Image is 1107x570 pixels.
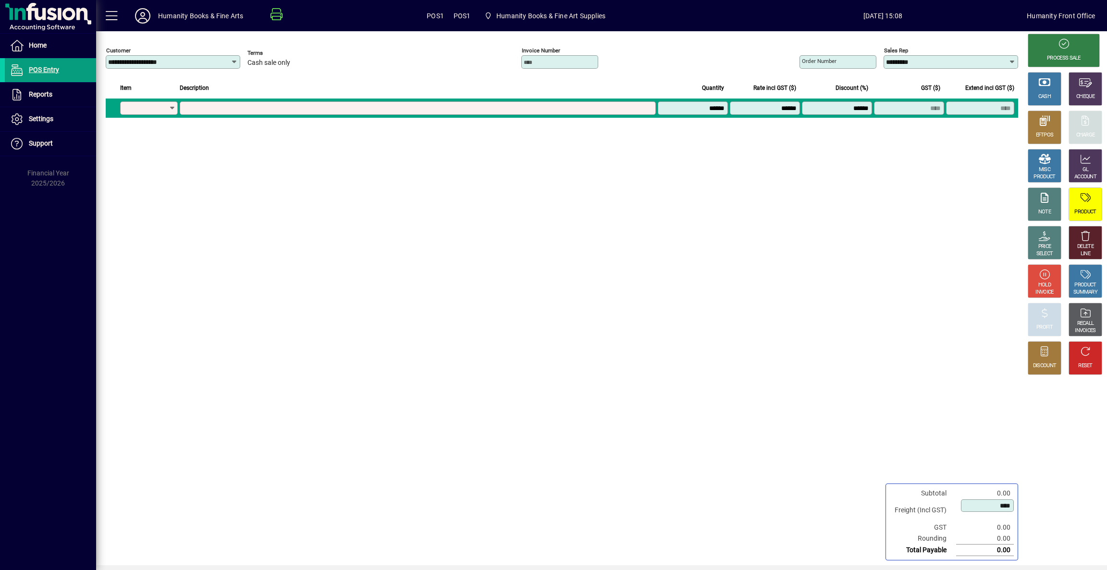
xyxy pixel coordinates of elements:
[738,8,1027,24] span: [DATE] 15:08
[753,83,796,93] span: Rate incl GST ($)
[965,83,1014,93] span: Extend incl GST ($)
[427,8,444,24] span: POS1
[29,115,53,123] span: Settings
[836,83,868,93] span: Discount (%)
[1036,250,1053,258] div: SELECT
[1074,173,1096,181] div: ACCOUNT
[5,132,96,156] a: Support
[702,83,724,93] span: Quantity
[120,83,132,93] span: Item
[1082,166,1089,173] div: GL
[890,499,956,522] td: Freight (Incl GST)
[247,59,290,67] span: Cash sale only
[1035,289,1053,296] div: INVOICE
[1075,327,1095,335] div: INVOICES
[496,8,605,24] span: Humanity Books & Fine Art Supplies
[890,533,956,545] td: Rounding
[158,8,244,24] div: Humanity Books & Fine Arts
[956,522,1014,533] td: 0.00
[1038,282,1051,289] div: HOLD
[1077,320,1094,327] div: RECALL
[1047,55,1081,62] div: PROCESS SALE
[1033,173,1055,181] div: PRODUCT
[956,545,1014,556] td: 0.00
[29,41,47,49] span: Home
[1038,243,1051,250] div: PRICE
[127,7,158,25] button: Profile
[1036,132,1054,139] div: EFTPOS
[106,47,131,54] mat-label: Customer
[884,47,908,54] mat-label: Sales rep
[29,90,52,98] span: Reports
[890,545,956,556] td: Total Payable
[1036,324,1053,331] div: PROFIT
[921,83,940,93] span: GST ($)
[29,139,53,147] span: Support
[1038,93,1051,100] div: CASH
[1033,362,1056,370] div: DISCOUNT
[1074,209,1096,216] div: PRODUCT
[1038,209,1051,216] div: NOTE
[1078,362,1093,370] div: RESET
[454,8,471,24] span: POS1
[890,488,956,499] td: Subtotal
[1039,166,1050,173] div: MISC
[29,66,59,74] span: POS Entry
[1081,250,1090,258] div: LINE
[480,7,609,25] span: Humanity Books & Fine Art Supplies
[802,58,836,64] mat-label: Order number
[1073,289,1097,296] div: SUMMARY
[1074,282,1096,289] div: PRODUCT
[5,83,96,107] a: Reports
[956,488,1014,499] td: 0.00
[522,47,560,54] mat-label: Invoice number
[1076,132,1095,139] div: CHARGE
[247,50,305,56] span: Terms
[1027,8,1095,24] div: Humanity Front Office
[1077,243,1094,250] div: DELETE
[890,522,956,533] td: GST
[956,533,1014,545] td: 0.00
[5,34,96,58] a: Home
[180,83,209,93] span: Description
[1076,93,1095,100] div: CHEQUE
[5,107,96,131] a: Settings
